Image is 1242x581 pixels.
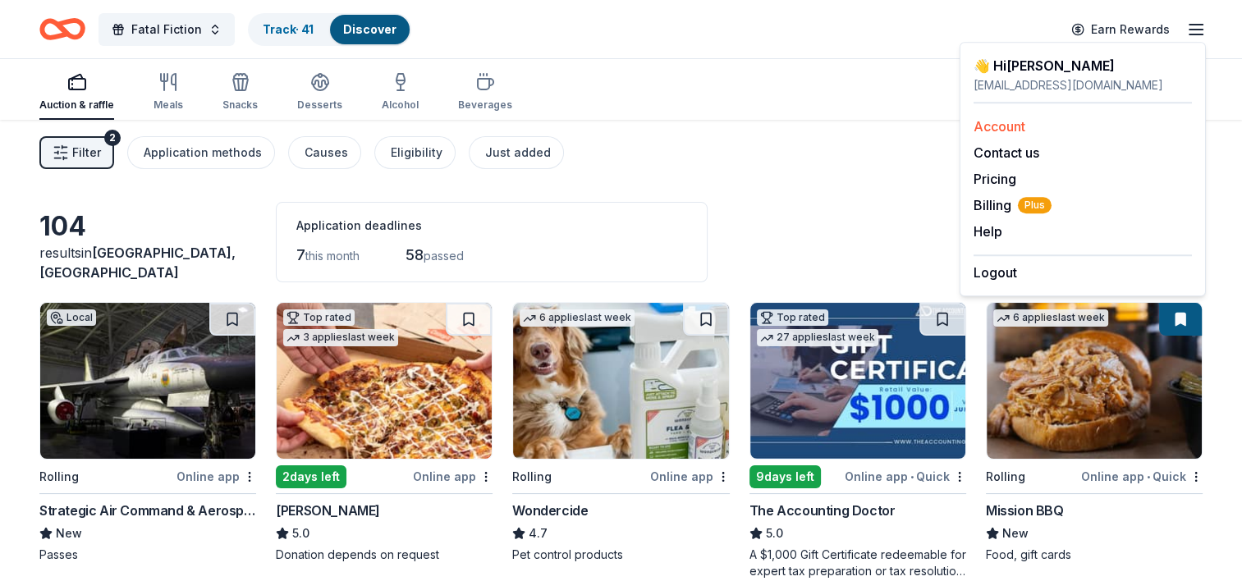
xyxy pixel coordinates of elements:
div: Top rated [283,309,355,326]
div: 9 days left [749,465,821,488]
div: Causes [305,143,348,162]
div: Online app [650,466,730,487]
div: Alcohol [382,98,419,112]
button: Auction & raffle [39,66,114,120]
div: Rolling [986,467,1025,487]
button: Filter2 [39,136,114,169]
div: Snacks [222,98,258,112]
div: Top rated [757,309,828,326]
a: Discover [343,22,396,36]
button: Eligibility [374,136,456,169]
div: Online app [413,466,493,487]
div: Donation depends on request [276,547,493,563]
div: Local [47,309,96,326]
a: Image for Strategic Air Command & Aerospace MuseumLocalRollingOnline appStrategic Air Command & A... [39,302,256,563]
button: BillingPlus [974,195,1052,215]
div: A $1,000 Gift Certificate redeemable for expert tax preparation or tax resolution services—recipi... [749,547,966,579]
div: Meals [154,98,183,112]
span: • [910,470,914,483]
img: Image for Strategic Air Command & Aerospace Museum [40,303,255,459]
button: Track· 41Discover [248,13,411,46]
a: Earn Rewards [1061,15,1180,44]
button: Logout [974,263,1017,282]
div: The Accounting Doctor [749,501,896,520]
span: New [56,524,82,543]
div: 104 [39,210,256,243]
div: 27 applies last week [757,329,878,346]
div: Rolling [39,467,79,487]
div: 3 applies last week [283,329,398,346]
div: Just added [485,143,551,162]
span: 4.7 [529,524,548,543]
div: Rolling [512,467,552,487]
div: Application methods [144,143,262,162]
a: Account [974,118,1025,135]
div: Mission BBQ [986,501,1064,520]
div: Strategic Air Command & Aerospace Museum [39,501,256,520]
span: [GEOGRAPHIC_DATA], [GEOGRAPHIC_DATA] [39,245,236,281]
span: New [1002,524,1029,543]
div: 6 applies last week [520,309,635,327]
button: Fatal Fiction [99,13,235,46]
div: 2 days left [276,465,346,488]
span: Filter [72,143,101,162]
span: • [1147,470,1150,483]
button: Meals [154,66,183,120]
span: 58 [406,246,424,263]
div: 6 applies last week [993,309,1108,327]
div: Online app [176,466,256,487]
a: Image for The Accounting DoctorTop rated27 applieslast week9days leftOnline app•QuickThe Accounti... [749,302,966,579]
div: Passes [39,547,256,563]
div: Beverages [458,98,512,112]
button: Causes [288,136,361,169]
button: Snacks [222,66,258,120]
a: Image for Casey'sTop rated3 applieslast week2days leftOnline app[PERSON_NAME]5.0Donation depends ... [276,302,493,563]
span: 5.0 [292,524,309,543]
span: 5.0 [766,524,783,543]
span: this month [305,249,360,263]
button: Just added [469,136,564,169]
a: Track· 41 [263,22,314,36]
div: Wondercide [512,501,588,520]
a: Image for Mission BBQ6 applieslast weekRollingOnline app•QuickMission BBQNewFood, gift cards [986,302,1203,563]
div: 👋 Hi [PERSON_NAME] [974,56,1192,75]
div: Auction & raffle [39,98,114,112]
div: Online app Quick [845,466,966,487]
div: Pet control products [512,547,729,563]
div: [EMAIL_ADDRESS][DOMAIN_NAME] [974,75,1192,95]
span: passed [424,249,464,263]
div: Eligibility [391,143,442,162]
button: Help [974,222,1002,241]
img: Image for The Accounting Doctor [750,303,965,459]
img: Image for Wondercide [513,303,728,459]
button: Contact us [974,143,1039,162]
button: Alcohol [382,66,419,120]
div: Application deadlines [296,216,687,236]
span: in [39,245,236,281]
div: results [39,243,256,282]
span: Plus [1018,197,1052,213]
span: Fatal Fiction [131,20,202,39]
div: Online app Quick [1081,466,1203,487]
button: Desserts [297,66,342,120]
img: Image for Mission BBQ [987,303,1202,459]
button: Beverages [458,66,512,120]
img: Image for Casey's [277,303,492,459]
div: Food, gift cards [986,547,1203,563]
div: Desserts [297,98,342,112]
div: 2 [104,130,121,146]
a: Home [39,10,85,48]
button: Application methods [127,136,275,169]
a: Pricing [974,171,1016,187]
span: 7 [296,246,305,263]
span: Billing [974,195,1052,215]
div: [PERSON_NAME] [276,501,380,520]
a: Image for Wondercide6 applieslast weekRollingOnline appWondercide4.7Pet control products [512,302,729,563]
